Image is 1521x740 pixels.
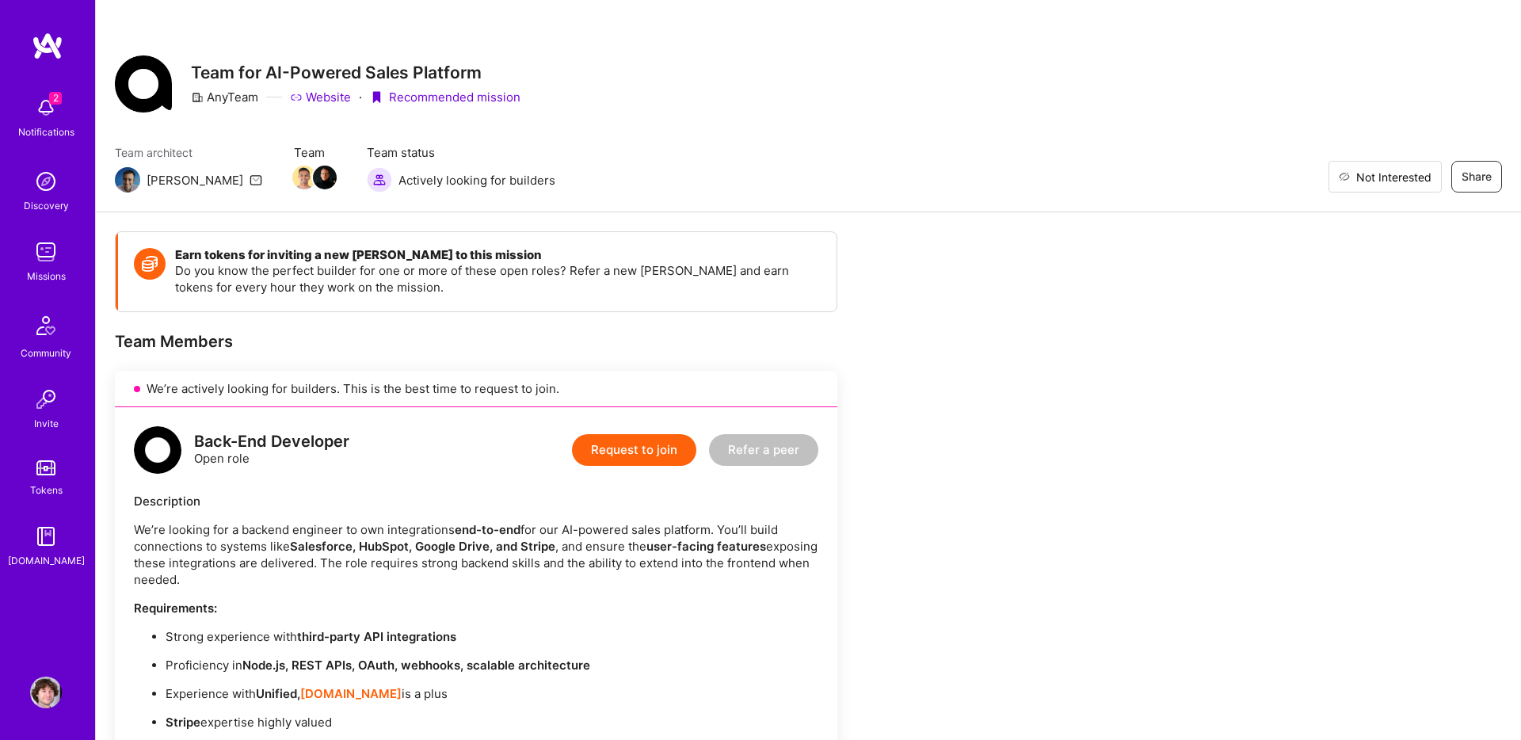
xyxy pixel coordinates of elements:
[134,426,181,474] img: logo
[370,91,383,104] i: icon PurpleRibbon
[290,89,351,105] a: Website
[290,539,555,554] strong: Salesforce, HubSpot, Google Drive, and Stripe
[367,144,555,161] span: Team status
[1451,161,1502,193] button: Share
[166,657,818,673] p: Proficiency in
[115,167,140,193] img: Team Architect
[8,552,85,569] div: [DOMAIN_NAME]
[191,91,204,104] i: icon CompanyGray
[134,601,217,616] strong: Requirements:
[242,658,590,673] strong: Node.js, REST APIs, OAuth, webhooks, scalable architecture
[313,166,337,189] img: Team Member Avatar
[166,715,200,730] strong: Stripe
[256,686,300,701] strong: Unified,
[27,268,66,284] div: Missions
[30,92,62,124] img: bell
[294,164,314,191] a: Team Member Avatar
[191,89,258,105] div: AnyTeam
[166,714,818,730] p: expertise highly valued
[115,55,172,113] img: Company Logo
[359,89,362,105] div: ·
[30,166,62,197] img: discovery
[292,166,316,189] img: Team Member Avatar
[455,522,520,537] strong: end-to-end
[709,434,818,466] button: Refer a peer
[398,172,555,189] span: Actively looking for builders
[134,248,166,280] img: Token icon
[115,371,837,407] div: We’re actively looking for builders. This is the best time to request to join.
[1356,169,1431,185] span: Not Interested
[34,415,59,432] div: Invite
[300,686,402,701] a: [DOMAIN_NAME]
[175,262,821,296] p: Do you know the perfect builder for one or more of these open roles? Refer a new [PERSON_NAME] an...
[134,521,818,588] p: We’re looking for a backend engineer to own integrations for our AI-powered sales platform. You’l...
[194,433,349,450] div: Back-End Developer
[367,167,392,193] img: Actively looking for builders
[115,331,837,352] div: Team Members
[572,434,696,466] button: Request to join
[134,493,818,509] div: Description
[646,539,766,554] strong: user-facing features
[297,629,456,644] strong: third-party API integrations
[191,63,520,82] h3: Team for AI-Powered Sales Platform
[1339,171,1350,183] i: icon EyeClosed
[294,144,335,161] span: Team
[26,677,66,708] a: User Avatar
[115,144,262,161] span: Team architect
[147,172,243,189] div: [PERSON_NAME]
[175,248,821,262] h4: Earn tokens for inviting a new [PERSON_NAME] to this mission
[36,460,55,475] img: tokens
[21,345,71,361] div: Community
[30,236,62,268] img: teamwork
[27,307,65,345] img: Community
[30,521,62,552] img: guide book
[30,482,63,498] div: Tokens
[194,433,349,467] div: Open role
[32,32,63,60] img: logo
[30,383,62,415] img: Invite
[370,89,520,105] div: Recommended mission
[1462,169,1492,185] span: Share
[49,92,62,105] span: 2
[166,628,818,645] p: Strong experience with
[24,197,69,214] div: Discovery
[314,164,335,191] a: Team Member Avatar
[18,124,74,140] div: Notifications
[1328,161,1442,193] button: Not Interested
[30,677,62,708] img: User Avatar
[250,174,262,186] i: icon Mail
[166,685,818,702] p: Experience with is a plus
